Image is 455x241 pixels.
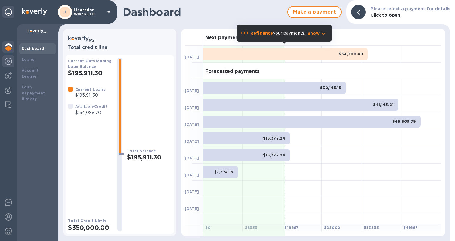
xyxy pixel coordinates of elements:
[68,45,172,51] h3: Total credit line
[308,30,327,36] button: Show
[185,88,199,93] b: [DATE]
[214,170,233,174] b: $7,374.18
[250,31,273,36] b: Refinance
[22,68,39,79] b: Account Ledger
[250,30,305,36] p: your payments.
[403,225,418,230] b: $ 41667
[75,92,105,98] p: $195,911.30
[68,224,113,231] h2: $350,000.00
[2,6,14,18] div: Unpin categories
[287,6,342,18] button: Make a payment
[75,104,107,109] b: Available Credit
[22,46,45,51] b: Dashboard
[127,153,172,161] h2: $195,911.30
[68,59,112,69] b: Current Outstanding Loan Balance
[370,13,400,17] b: Click to open
[185,223,199,228] b: [DATE]
[123,6,284,18] h1: Dashboard
[5,58,12,65] img: Foreign exchange
[339,52,363,56] b: $34,700.49
[185,190,199,194] b: [DATE]
[63,10,68,14] b: LL
[370,6,450,11] b: Please select a payment for details
[74,8,104,16] p: Llaurador Wines LLC
[185,105,199,110] b: [DATE]
[185,156,199,160] b: [DATE]
[185,55,199,59] b: [DATE]
[185,206,199,211] b: [DATE]
[75,87,105,92] b: Current Loans
[205,69,259,74] h3: Forecasted payments
[364,225,379,230] b: $ 33333
[320,85,341,90] b: $30,145.15
[263,136,285,141] b: $18,372.24
[75,110,107,116] p: $154,088.70
[22,57,34,62] b: Loans
[127,149,156,153] b: Total Balance
[22,8,47,15] img: Logo
[293,8,336,16] span: Make a payment
[392,119,416,124] b: $45,803.79
[373,102,394,107] b: $41,143.21
[185,122,199,127] b: [DATE]
[185,139,199,144] b: [DATE]
[68,218,106,223] b: Total Credit Limit
[22,85,45,101] b: Loan Repayment History
[68,69,113,77] h2: $195,911.30
[205,35,240,41] h3: Next payment
[263,153,285,157] b: $18,372.24
[284,225,299,230] b: $ 16667
[308,30,320,36] p: Show
[324,225,340,230] b: $ 25000
[185,173,199,177] b: [DATE]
